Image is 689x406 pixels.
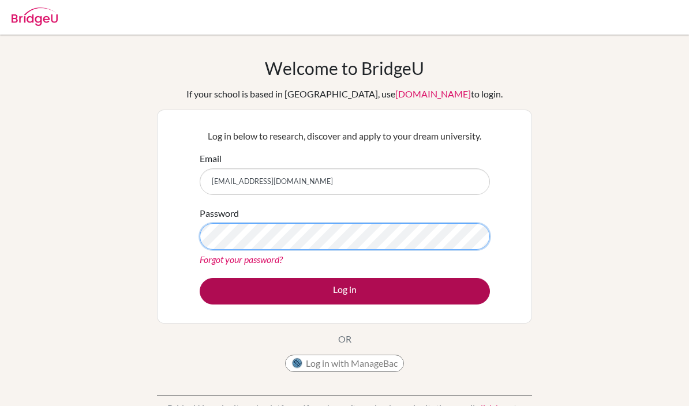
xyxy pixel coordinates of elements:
p: Log in below to research, discover and apply to your dream university. [200,129,490,143]
label: Email [200,152,222,166]
a: [DOMAIN_NAME] [395,88,471,99]
label: Password [200,206,239,220]
img: Bridge-U [12,7,58,26]
div: If your school is based in [GEOGRAPHIC_DATA], use to login. [186,87,503,101]
a: Forgot your password? [200,254,283,265]
h1: Welcome to BridgeU [265,58,424,78]
button: Log in [200,278,490,304]
button: Log in with ManageBac [285,355,404,372]
p: OR [338,332,351,346]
